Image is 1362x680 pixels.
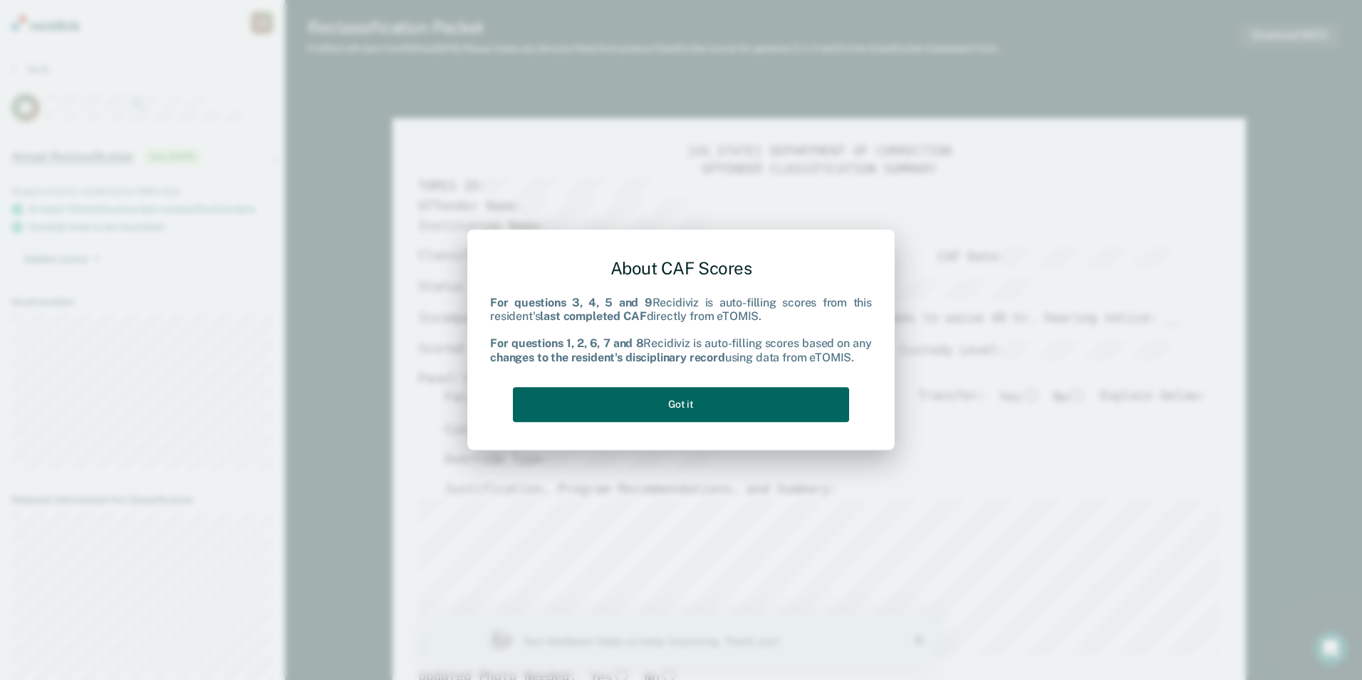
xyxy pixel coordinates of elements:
b: For questions 1, 2, 6, 7 and 8 [490,337,643,351]
b: For questions 3, 4, 5 and 9 [490,296,653,309]
div: Your feedback helps us keep improving. Thank you! [97,21,426,35]
div: Close survey [489,21,497,30]
button: Got it [513,387,849,422]
b: changes to the resident's disciplinary record [490,351,725,364]
div: About CAF Scores [490,247,872,290]
img: Profile image for Kim [63,14,85,37]
b: last completed CAF [540,309,646,323]
div: Recidiviz is auto-filling scores from this resident's directly from eTOMIS. Recidiviz is auto-fil... [490,296,872,364]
